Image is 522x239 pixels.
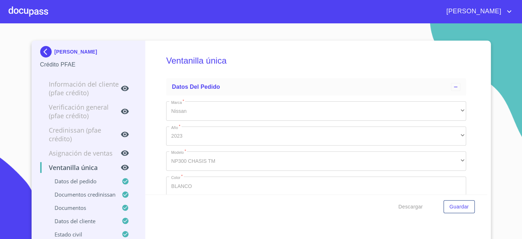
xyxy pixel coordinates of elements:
p: Información del cliente (PFAE crédito) [40,80,121,97]
span: [PERSON_NAME] [441,6,505,17]
img: Docupass spot blue [40,46,55,58]
div: Datos del pedido [166,78,466,96]
p: Verificación general (PFAE crédito) [40,103,121,120]
div: Nissan [166,101,466,121]
p: Estado Civil [40,231,122,238]
span: Descargar [398,202,423,211]
p: Documentos CrediNissan [40,191,122,198]
div: 2023 [166,127,466,146]
p: [PERSON_NAME] [55,49,97,55]
p: Datos del cliente [40,217,122,225]
div: NP300 CHASIS TM [166,151,466,171]
button: Descargar [395,200,425,213]
span: Datos del pedido [172,84,220,90]
div: [PERSON_NAME] [40,46,137,60]
p: Crédito PFAE [40,60,137,69]
button: account of current user [441,6,513,17]
p: Datos del pedido [40,178,122,185]
p: Documentos [40,204,122,211]
h5: Ventanilla única [166,46,466,75]
button: Guardar [443,200,474,213]
span: Guardar [449,202,469,211]
p: Asignación de Ventas [40,149,121,157]
p: Ventanilla única [40,163,121,172]
p: Credinissan (PFAE crédito) [40,126,121,143]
